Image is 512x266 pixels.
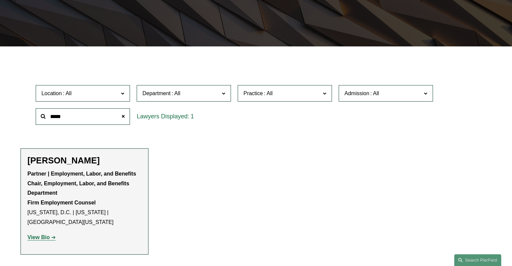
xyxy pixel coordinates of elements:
span: Location [41,90,62,96]
span: Practice [243,90,263,96]
a: View Bio [28,234,56,240]
p: [US_STATE], D.C. | [US_STATE] | [GEOGRAPHIC_DATA][US_STATE] [28,169,141,227]
h2: [PERSON_NAME] [28,155,141,166]
span: Department [142,90,171,96]
a: Search this site [454,254,501,266]
strong: View Bio [28,234,50,240]
strong: Partner | Employment, Labor, and Benefits Chair, Employment, Labor, and Benefits Department Firm ... [28,171,136,205]
span: Admission [344,90,369,96]
span: 1 [191,113,194,120]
